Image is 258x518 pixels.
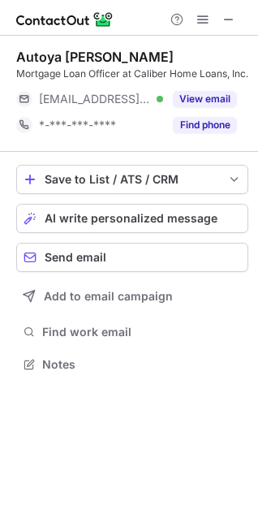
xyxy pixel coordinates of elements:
span: Send email [45,251,106,264]
span: Add to email campaign [44,290,173,303]
button: AI write personalized message [16,204,248,233]
span: Find work email [42,325,242,339]
div: Autoya [PERSON_NAME] [16,49,174,65]
div: Mortgage Loan Officer at Caliber Home Loans, Inc. [16,67,248,81]
span: [EMAIL_ADDRESS][DOMAIN_NAME] [39,92,151,106]
button: Add to email campaign [16,282,248,311]
button: Notes [16,353,248,376]
img: ContactOut v5.3.10 [16,10,114,29]
span: AI write personalized message [45,212,217,225]
button: Reveal Button [173,117,237,133]
button: Reveal Button [173,91,237,107]
button: save-profile-one-click [16,165,248,194]
button: Find work email [16,321,248,343]
div: Save to List / ATS / CRM [45,173,220,186]
span: Notes [42,357,242,372]
button: Send email [16,243,248,272]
